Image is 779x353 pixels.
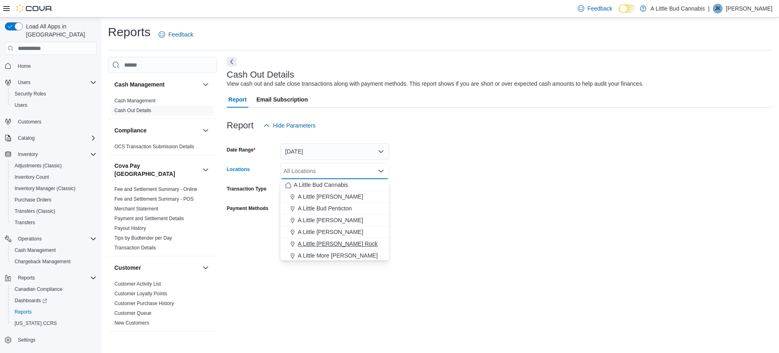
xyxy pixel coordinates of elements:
a: Payout History [114,225,146,231]
span: Security Roles [15,91,46,97]
span: New Customers [114,320,149,326]
a: Home [15,61,34,71]
button: Cova Pay [GEOGRAPHIC_DATA] [201,165,211,175]
a: Cash Out Details [114,108,151,113]
span: Merchant Statement [114,206,158,212]
button: Operations [2,233,100,245]
span: Dashboards [15,297,47,304]
span: Transaction Details [114,245,156,251]
span: Cash Management [11,245,97,255]
button: Adjustments (Classic) [8,160,100,171]
a: Payment and Settlement Details [114,216,184,221]
h3: Report [227,121,254,130]
a: Merchant Statement [114,206,158,212]
span: Transfers [11,218,97,227]
button: Customer [201,263,211,273]
input: Dark Mode [619,4,636,13]
span: A Little [PERSON_NAME] [298,228,363,236]
button: Customer [114,264,199,272]
span: Inventory Count [15,174,49,180]
button: Cash Management [8,245,100,256]
button: Chargeback Management [8,256,100,267]
span: Reports [15,309,32,315]
a: Customers [15,117,45,127]
a: Cash Management [11,245,59,255]
button: [DATE] [280,143,389,160]
div: Choose from the following options [280,179,389,273]
a: Customer Purchase History [114,301,174,306]
label: Date Range [227,147,256,153]
span: Fee and Settlement Summary - Online [114,186,198,193]
div: Cash Management [108,96,217,119]
span: Hide Parameters [273,121,316,130]
button: Cova Pay [GEOGRAPHIC_DATA] [114,162,199,178]
a: Inventory Count [11,172,52,182]
span: Purchase Orders [15,197,52,203]
span: Feedback [587,4,612,13]
span: Load All Apps in [GEOGRAPHIC_DATA] [23,22,97,39]
button: Operations [15,234,45,244]
span: Catalog [15,133,97,143]
a: Users [11,100,30,110]
div: Cova Pay [GEOGRAPHIC_DATA] [108,184,217,256]
img: Cova [16,4,53,13]
button: Compliance [114,126,199,134]
span: Payment and Settlement Details [114,215,184,222]
a: Feedback [155,26,196,43]
div: View cash out and safe close transactions along with payment methods. This report shows if you ar... [227,80,644,88]
button: Users [2,77,100,88]
h3: Cash Out Details [227,70,294,80]
button: Cash Management [201,80,211,89]
span: Inventory Manager (Classic) [11,184,97,193]
h1: Reports [108,24,151,40]
a: Security Roles [11,89,49,99]
button: A Little More [PERSON_NAME] [280,250,389,262]
span: Customers [15,117,97,127]
button: Customers [2,116,100,128]
span: Email Subscription [256,91,308,108]
a: Inventory Manager (Classic) [11,184,79,193]
span: Security Roles [11,89,97,99]
p: A Little Bud Cannabis [650,4,705,13]
button: Reports [2,272,100,284]
button: Inventory Count [8,171,100,183]
button: A Little Bud Penticton [280,203,389,214]
span: Inventory Manager (Classic) [15,185,75,192]
span: JK [715,4,721,13]
span: Report [228,91,247,108]
span: Cash Management [114,97,155,104]
a: Transfers [11,218,38,227]
a: New Customers [114,320,149,326]
button: Next [227,57,237,67]
a: Dashboards [8,295,100,306]
span: Fee and Settlement Summary - POS [114,196,194,202]
button: Close list of options [378,168,384,174]
a: Canadian Compliance [11,284,66,294]
span: Customer Activity List [114,281,161,287]
a: OCS Transaction Submission Details [114,144,194,149]
span: Washington CCRS [11,318,97,328]
button: Reports [8,306,100,318]
span: Home [15,61,97,71]
span: Inventory [18,151,38,158]
button: Catalog [2,132,100,144]
span: Inventory [15,149,97,159]
span: Tips by Budtender per Day [114,235,172,241]
span: Users [15,78,97,87]
span: Customer Loyalty Points [114,290,167,297]
a: Customer Activity List [114,281,161,287]
div: Customer [108,279,217,331]
a: Dashboards [11,296,50,305]
span: Operations [18,236,42,242]
a: Cash Management [114,98,155,104]
h3: Customer [114,264,141,272]
span: Cash Management [15,247,56,253]
span: Users [18,79,30,86]
span: Purchase Orders [11,195,97,205]
a: Transfers (Classic) [11,206,58,216]
p: | [708,4,710,13]
h3: Compliance [114,126,146,134]
div: Compliance [108,142,217,155]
